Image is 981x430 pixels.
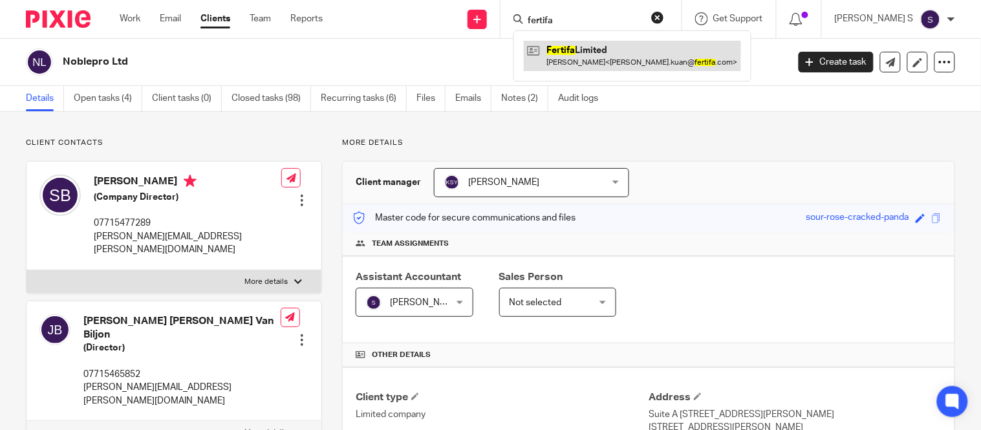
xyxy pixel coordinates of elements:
i: Primary [184,175,197,188]
a: Open tasks (4) [74,86,142,111]
p: 07715465852 [83,368,281,381]
a: Reports [290,12,323,25]
img: Pixie [26,10,91,28]
a: Closed tasks (98) [232,86,311,111]
h5: (Company Director) [94,191,281,204]
img: svg%3E [39,175,81,216]
span: Team assignments [372,239,449,249]
h5: (Director) [83,341,281,354]
a: Work [120,12,140,25]
img: svg%3E [26,48,53,76]
p: Suite A [STREET_ADDRESS][PERSON_NAME] [649,408,942,421]
a: Email [160,12,181,25]
h4: Client type [356,391,649,404]
input: Search [526,16,643,27]
h4: Address [649,391,942,404]
a: Emails [455,86,491,111]
p: [PERSON_NAME][EMAIL_ADDRESS][PERSON_NAME][DOMAIN_NAME] [94,230,281,257]
span: [PERSON_NAME] S [390,298,469,307]
a: Details [26,86,64,111]
p: 07715477289 [94,217,281,230]
a: Notes (2) [501,86,548,111]
p: [PERSON_NAME][EMAIL_ADDRESS][PERSON_NAME][DOMAIN_NAME] [83,381,281,407]
a: Files [416,86,446,111]
span: Sales Person [499,272,563,282]
h3: Client manager [356,176,421,189]
h4: [PERSON_NAME] [94,175,281,191]
span: Assistant Accountant [356,272,461,282]
span: Get Support [713,14,763,23]
p: More details [244,277,288,287]
a: Create task [799,52,874,72]
h2: Noblepro Ltd [63,55,636,69]
img: svg%3E [39,314,70,345]
p: Client contacts [26,138,322,148]
span: Other details [372,350,431,360]
button: Clear [651,11,664,24]
h4: [PERSON_NAME] [PERSON_NAME] Van Biljon [83,314,281,342]
img: svg%3E [444,175,460,190]
p: Limited company [356,408,649,421]
a: Audit logs [558,86,608,111]
img: svg%3E [920,9,941,30]
a: Client tasks (0) [152,86,222,111]
p: [PERSON_NAME] S [835,12,914,25]
span: Not selected [510,298,562,307]
img: svg%3E [366,295,382,310]
a: Recurring tasks (6) [321,86,407,111]
div: sour-rose-cracked-panda [806,211,909,226]
p: More details [342,138,955,148]
a: Team [250,12,271,25]
a: Clients [200,12,230,25]
span: [PERSON_NAME] [468,178,539,187]
p: Master code for secure communications and files [352,211,576,224]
